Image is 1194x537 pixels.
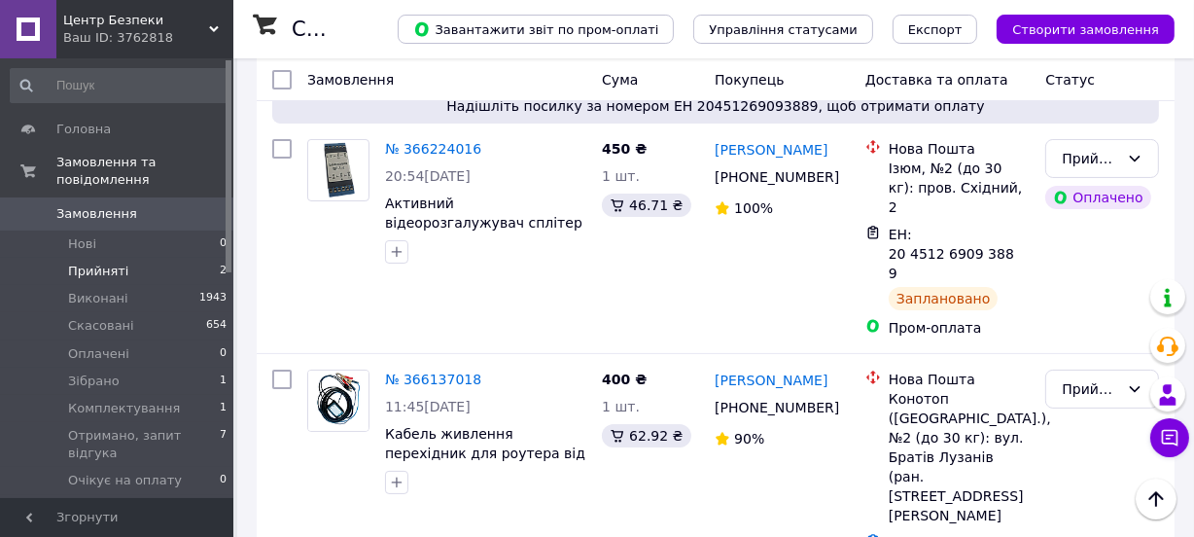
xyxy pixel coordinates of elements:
[68,427,220,462] span: Отримано, запит відгука
[68,235,96,253] span: Нові
[63,12,209,29] span: Центр Безпеки
[1062,148,1119,169] div: Прийнято
[893,15,978,44] button: Експорт
[10,68,228,103] input: Пошук
[68,345,129,363] span: Оплачені
[385,372,481,387] a: № 366137018
[68,472,182,489] span: Очікує на оплату
[56,205,137,223] span: Замовлення
[602,424,690,447] div: 62.92 ₴
[889,318,1031,338] div: Пром-оплата
[220,427,227,462] span: 7
[385,168,471,184] span: 20:54[DATE]
[307,72,394,88] span: Замовлення
[63,29,233,47] div: Ваш ID: 3762818
[1045,72,1095,88] span: Статус
[56,154,233,189] span: Замовлення та повідомлення
[1012,22,1159,37] span: Створити замовлення
[68,317,134,335] span: Скасовані
[602,194,690,217] div: 46.71 ₴
[889,227,1014,281] span: ЕН: 20 4512 6909 3889
[865,72,1008,88] span: Доставка та оплата
[711,163,835,191] div: [PHONE_NUMBER]
[1136,479,1176,519] button: Наверх
[385,196,582,250] a: Активний відеорозгалужувач сплітер Блискавка ВР-1-4
[977,20,1175,36] a: Створити замовлення
[307,139,369,201] a: Фото товару
[206,317,227,335] span: 654
[602,372,647,387] span: 400 ₴
[711,394,835,421] div: [PHONE_NUMBER]
[220,472,227,489] span: 0
[220,263,227,280] span: 2
[1045,186,1150,209] div: Оплачено
[220,373,227,390] span: 1
[889,389,1031,525] div: Конотоп ([GEOGRAPHIC_DATA].), №2 (до 30 кг): вул. Братів Лузанів (ран. [STREET_ADDRESS][PERSON_NAME]
[220,345,227,363] span: 0
[413,20,658,38] span: Завантажити звіт по пром-оплаті
[220,235,227,253] span: 0
[734,431,764,447] span: 90%
[889,287,999,310] div: Заплановано
[997,15,1175,44] button: Створити замовлення
[602,168,640,184] span: 1 шт.
[220,400,227,417] span: 1
[602,141,647,157] span: 450 ₴
[1062,378,1119,400] div: Прийнято
[398,15,674,44] button: Завантажити звіт по пром-оплаті
[56,121,111,138] span: Головна
[68,263,128,280] span: Прийняті
[68,290,128,307] span: Виконані
[889,139,1031,159] div: Нова Пошта
[715,140,827,160] a: [PERSON_NAME]
[693,15,873,44] button: Управління статусами
[314,140,363,200] img: Фото товару
[715,72,784,88] span: Покупець
[715,371,827,390] a: [PERSON_NAME]
[709,22,858,37] span: Управління статусами
[734,200,773,216] span: 100%
[1150,418,1189,457] button: Чат з покупцем
[889,159,1031,217] div: Ізюм, №2 (до 30 кг): пров. Східний, 2
[199,290,227,307] span: 1943
[307,370,369,432] a: Фото товару
[68,400,180,417] span: Комплектування
[908,22,963,37] span: Експорт
[602,399,640,414] span: 1 шт.
[385,399,471,414] span: 11:45[DATE]
[889,370,1031,389] div: Нова Пошта
[68,373,120,390] span: Зібрано
[385,141,481,157] a: № 366224016
[602,72,638,88] span: Cума
[385,426,585,481] a: Кабель живлення перехідник для роутера від акумулятора 12+12 В
[308,371,369,431] img: Фото товару
[292,18,489,41] h1: Список замовлень
[280,96,1151,116] span: Надішліть посилку за номером ЕН 20451269093889, щоб отримати оплату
